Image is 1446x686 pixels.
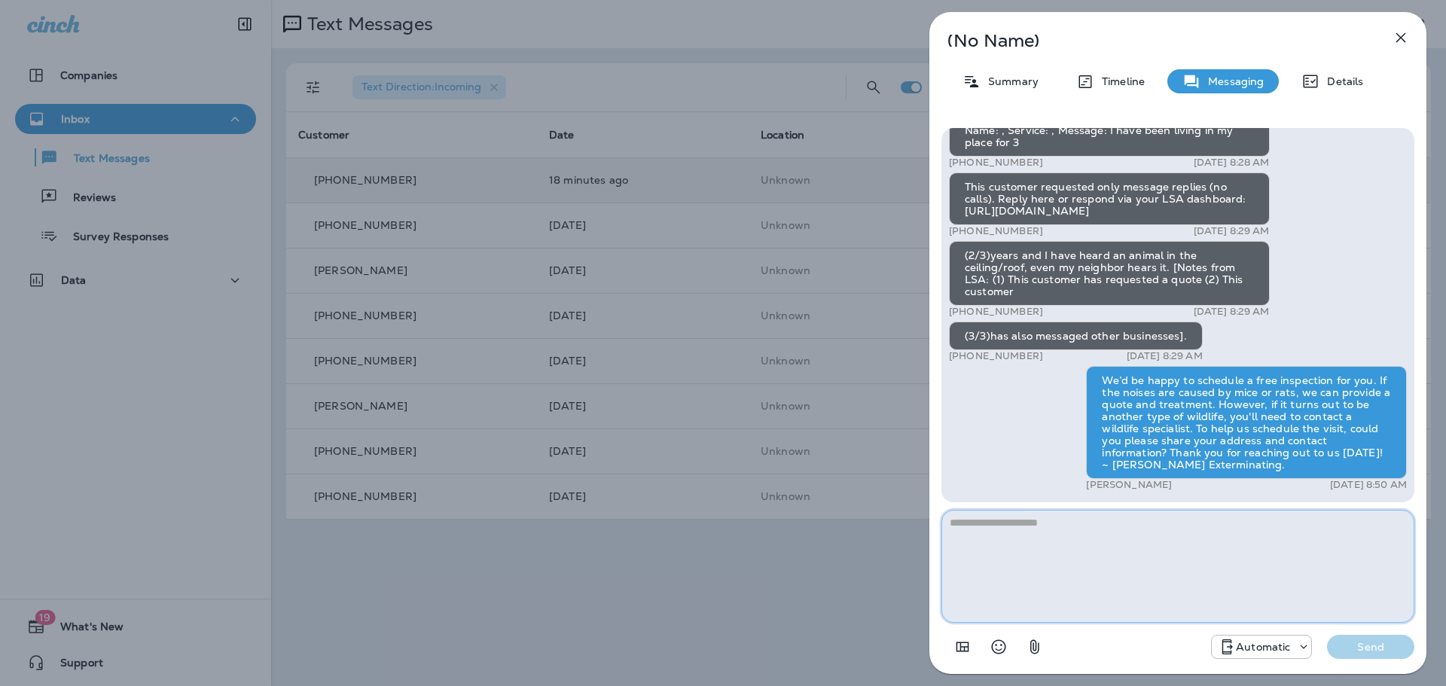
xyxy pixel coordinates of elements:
p: [PHONE_NUMBER] [949,225,1043,237]
p: [PHONE_NUMBER] [949,350,1043,362]
p: [PHONE_NUMBER] [949,157,1043,169]
p: Timeline [1094,75,1145,87]
p: [PHONE_NUMBER] [949,306,1043,318]
button: Select an emoji [984,632,1014,662]
p: Messaging [1200,75,1264,87]
p: [DATE] 8:29 AM [1127,350,1203,362]
p: [DATE] 8:50 AM [1330,479,1407,491]
div: We’d be happy to schedule a free inspection for you. If the noises are caused by mice or rats, we... [1086,366,1407,479]
p: Summary [981,75,1039,87]
p: [DATE] 8:29 AM [1194,306,1270,318]
button: Add in a premade template [947,632,978,662]
div: (3/3)has also messaged other businesses]. [949,322,1203,350]
p: [DATE] 8:29 AM [1194,225,1270,237]
div: This customer requested only message replies (no calls). Reply here or respond via your LSA dashb... [949,172,1270,225]
p: (No Name) [947,35,1359,47]
div: (2/3)years and I have heard an animal in the ceiling/roof, even my neighbor hears it. [Notes from... [949,241,1270,306]
p: Details [1319,75,1363,87]
p: Automatic [1236,641,1290,653]
p: [DATE] 8:28 AM [1194,157,1270,169]
p: [PERSON_NAME] [1086,479,1172,491]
